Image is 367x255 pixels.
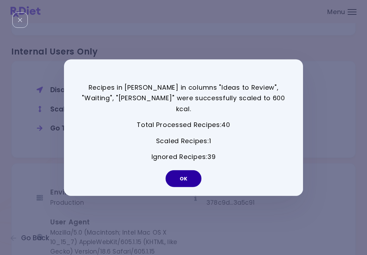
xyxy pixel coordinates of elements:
[82,136,285,147] p: Scaled Recipes : 1
[82,120,285,130] p: Total Processed Recipes : 40
[166,170,201,187] button: OK
[82,82,285,114] p: Recipes in [PERSON_NAME] in columns "Ideas to Review", "Waiting", "[PERSON_NAME]" were successful...
[12,12,28,28] div: Close
[82,152,285,162] p: Ignored Recipes : 39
